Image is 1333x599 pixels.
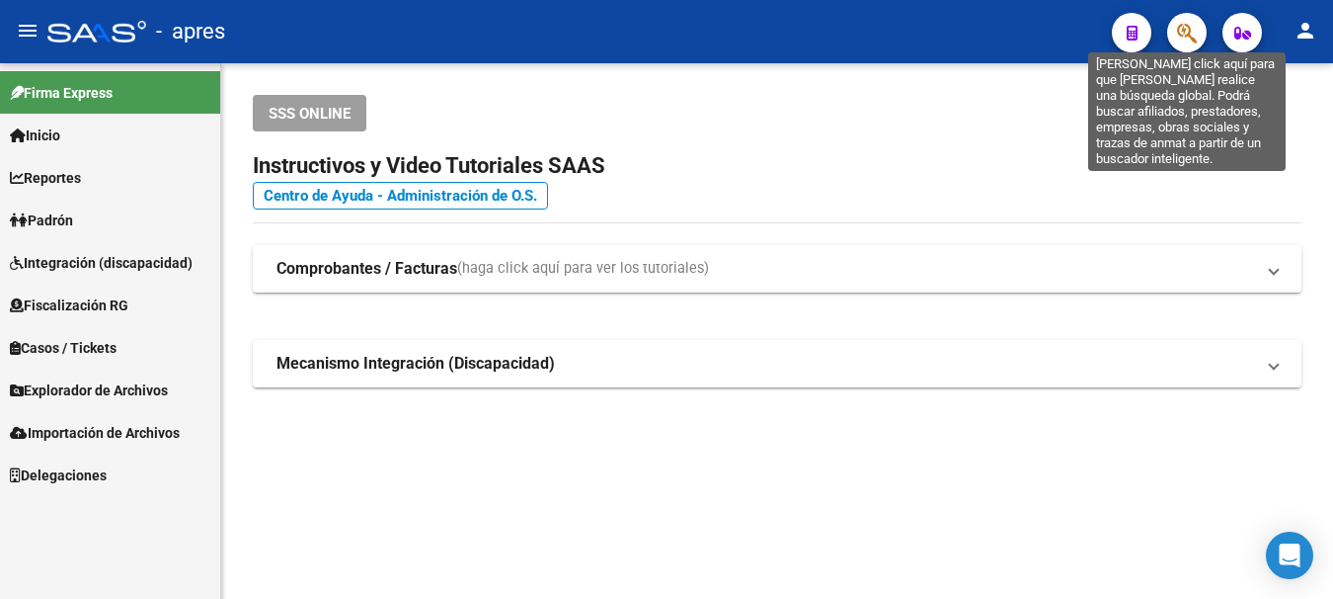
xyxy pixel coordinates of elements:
[276,353,555,375] strong: Mecanismo Integración (Discapacidad)
[10,465,107,486] span: Delegaciones
[1266,532,1313,579] div: Open Intercom Messenger
[276,258,457,280] strong: Comprobantes / Facturas
[10,295,128,316] span: Fiscalización RG
[10,167,81,189] span: Reportes
[253,147,1301,185] h2: Instructivos y Video Tutoriales SAAS
[253,95,366,131] button: SSS ONLINE
[253,245,1301,293] mat-expansion-panel-header: Comprobantes / Facturas(haga click aquí para ver los tutoriales)
[16,19,39,43] mat-icon: menu
[457,258,709,280] span: (haga click aquí para ver los tutoriales)
[156,10,225,53] span: - apres
[10,337,117,359] span: Casos / Tickets
[10,422,180,444] span: Importación de Archivos
[10,210,73,231] span: Padrón
[253,182,548,210] a: Centro de Ayuda - Administración de O.S.
[269,105,351,123] span: SSS ONLINE
[10,125,60,146] span: Inicio
[10,380,168,401] span: Explorador de Archivos
[10,252,193,274] span: Integración (discapacidad)
[1294,19,1317,43] mat-icon: person
[10,82,113,104] span: Firma Express
[253,340,1301,387] mat-expansion-panel-header: Mecanismo Integración (Discapacidad)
